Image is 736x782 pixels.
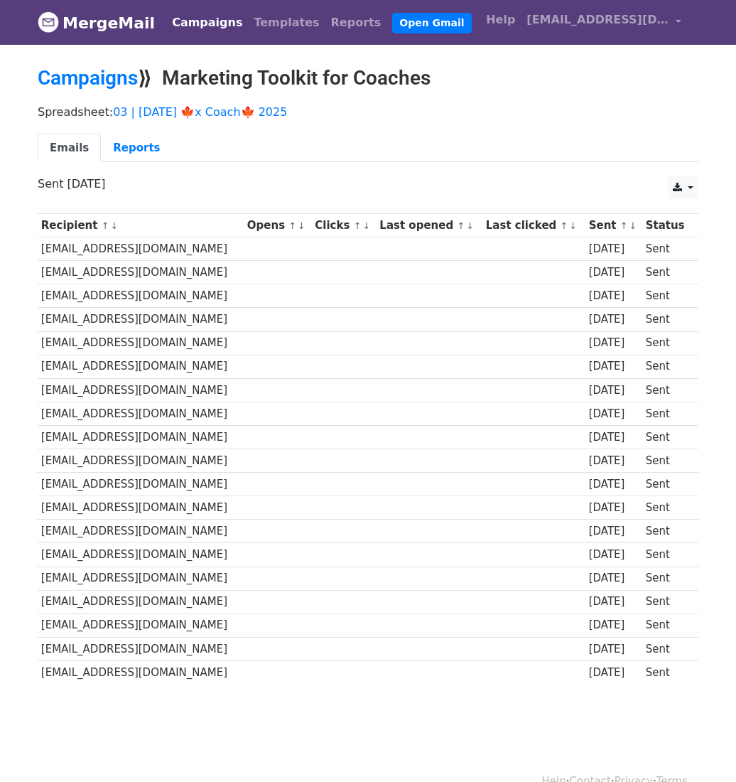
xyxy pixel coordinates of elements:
td: [EMAIL_ADDRESS][DOMAIN_NAME] [38,331,244,355]
td: [EMAIL_ADDRESS][DOMAIN_NAME] [38,660,244,684]
td: Sent [642,520,691,543]
th: Status [642,214,691,237]
p: Sent [DATE] [38,176,698,191]
td: Sent [642,261,691,284]
a: ↑ [620,220,628,231]
td: [EMAIL_ADDRESS][DOMAIN_NAME] [38,237,244,261]
td: Sent [642,590,691,614]
td: Sent [642,331,691,355]
td: [EMAIL_ADDRESS][DOMAIN_NAME] [38,473,244,496]
a: Campaigns [38,66,138,90]
td: [EMAIL_ADDRESS][DOMAIN_NAME] [38,378,244,402]
td: [EMAIL_ADDRESS][DOMAIN_NAME] [38,543,244,567]
a: ↑ [354,220,362,231]
td: Sent [642,308,691,331]
div: [DATE] [589,382,639,399]
div: [DATE] [589,641,639,658]
td: Sent [642,637,691,660]
a: ↓ [629,220,637,231]
div: [DATE] [589,523,639,540]
div: [DATE] [589,264,639,281]
th: Sent [585,214,642,237]
a: Help [480,6,521,34]
a: Campaigns [166,9,248,37]
a: ↑ [457,220,465,231]
td: [EMAIL_ADDRESS][DOMAIN_NAME] [38,637,244,660]
td: [EMAIL_ADDRESS][DOMAIN_NAME] [38,261,244,284]
a: ↓ [569,220,577,231]
td: Sent [642,355,691,378]
td: [EMAIL_ADDRESS][DOMAIN_NAME] [38,425,244,449]
div: [DATE] [589,406,639,422]
th: Last opened [377,214,482,237]
div: [DATE] [589,358,639,375]
td: Sent [642,237,691,261]
td: [EMAIL_ADDRESS][DOMAIN_NAME] [38,567,244,590]
div: [DATE] [589,335,639,351]
td: Sent [642,473,691,496]
td: [EMAIL_ADDRESS][DOMAIN_NAME] [38,520,244,543]
td: Sent [642,378,691,402]
div: [DATE] [589,665,639,681]
td: Sent [642,449,691,473]
a: ↑ [288,220,296,231]
a: Open Gmail [392,13,471,33]
img: MergeMail logo [38,11,59,33]
td: Sent [642,614,691,637]
td: [EMAIL_ADDRESS][DOMAIN_NAME] [38,449,244,473]
td: [EMAIL_ADDRESS][DOMAIN_NAME] [38,355,244,378]
a: ↓ [298,220,305,231]
td: Sent [642,402,691,425]
th: Opens [244,214,312,237]
a: ↓ [110,220,118,231]
a: ↑ [561,220,568,231]
td: [EMAIL_ADDRESS][DOMAIN_NAME] [38,590,244,614]
div: [DATE] [589,453,639,469]
div: [DATE] [589,476,639,493]
div: [DATE] [589,311,639,328]
td: Sent [642,496,691,520]
a: ↓ [466,220,474,231]
td: [EMAIL_ADDRESS][DOMAIN_NAME] [38,496,244,520]
th: Last clicked [482,214,585,237]
a: Templates [248,9,325,37]
div: [DATE] [589,429,639,446]
td: Sent [642,543,691,567]
td: Sent [642,660,691,684]
td: [EMAIL_ADDRESS][DOMAIN_NAME] [38,614,244,637]
p: Spreadsheet: [38,105,698,119]
td: Sent [642,284,691,308]
a: Reports [101,134,172,163]
div: [DATE] [589,241,639,257]
th: Recipient [38,214,244,237]
div: [DATE] [589,547,639,563]
div: [DATE] [589,570,639,586]
a: Reports [325,9,387,37]
h2: ⟫ Marketing Toolkit for Coaches [38,66,698,90]
td: [EMAIL_ADDRESS][DOMAIN_NAME] [38,284,244,308]
a: 03 | [DATE] 🍁x Coach🍁 2025 [113,105,287,119]
th: Clicks [312,214,377,237]
a: ↑ [102,220,109,231]
td: Sent [642,425,691,449]
span: [EMAIL_ADDRESS][DOMAIN_NAME] [526,11,669,28]
div: [DATE] [589,500,639,516]
div: [DATE] [589,617,639,633]
a: ↓ [362,220,370,231]
div: [DATE] [589,594,639,610]
a: MergeMail [38,8,155,38]
td: [EMAIL_ADDRESS][DOMAIN_NAME] [38,308,244,331]
td: Sent [642,567,691,590]
div: [DATE] [589,288,639,304]
td: [EMAIL_ADDRESS][DOMAIN_NAME] [38,402,244,425]
a: Emails [38,134,101,163]
a: [EMAIL_ADDRESS][DOMAIN_NAME] [521,6,687,39]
